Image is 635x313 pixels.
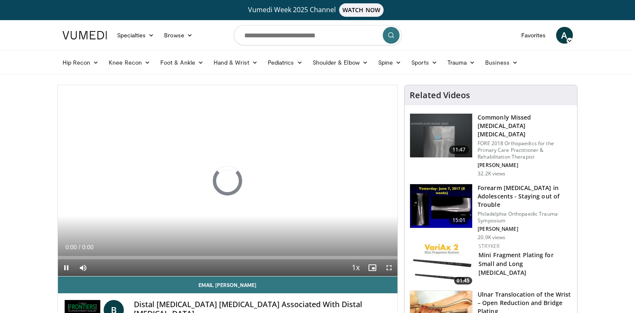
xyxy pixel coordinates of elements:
span: 0:00 [82,244,94,250]
img: VuMedi Logo [63,31,107,39]
a: Spine [373,54,406,71]
a: Favorites [516,27,551,44]
p: Philadelphia Orthopaedic Trauma Symposium [478,211,572,224]
h3: Commonly Missed [MEDICAL_DATA] [MEDICAL_DATA] [478,113,572,138]
div: Progress Bar [58,256,398,259]
p: [PERSON_NAME] [478,226,572,232]
a: Browse [159,27,198,44]
img: 25619031-145e-4c60-a054-82f5ddb5a1ab.150x105_q85_crop-smart_upscale.jpg [410,184,472,228]
span: 11:47 [449,146,469,154]
a: Specialties [112,27,159,44]
p: 20.9K views [478,234,505,241]
a: Hand & Wrist [209,54,263,71]
h4: Related Videos [410,90,470,100]
span: WATCH NOW [339,3,384,17]
button: Mute [75,259,91,276]
a: Trauma [442,54,481,71]
a: Vumedi Week 2025 ChannelWATCH NOW [64,3,572,17]
img: b37175e7-6a0c-4ed3-b9ce-2cebafe6c791.150x105_q85_crop-smart_upscale.jpg [411,243,474,287]
a: 01:45 [411,243,474,287]
video-js: Video Player [58,85,398,276]
p: FORE 2018 Orthopaedics for the Primary Care Practitioner & Rehabilitation Therapist [478,140,572,160]
button: Playback Rate [347,259,364,276]
a: Pediatrics [263,54,308,71]
a: Knee Recon [104,54,155,71]
span: 15:01 [449,216,469,224]
button: Pause [58,259,75,276]
input: Search topics, interventions [234,25,402,45]
span: / [79,244,81,250]
span: 01:45 [454,277,472,284]
a: Sports [406,54,442,71]
span: 0:00 [65,244,77,250]
a: Stryker [478,243,499,250]
a: Email [PERSON_NAME] [58,276,398,293]
p: 32.2K views [478,170,505,177]
img: b2c65235-e098-4cd2-ab0f-914df5e3e270.150x105_q85_crop-smart_upscale.jpg [410,114,472,157]
p: [PERSON_NAME] [478,162,572,169]
h3: Forearm [MEDICAL_DATA] in Adolescents - Staying out of Trouble [478,184,572,209]
a: Shoulder & Elbow [308,54,373,71]
button: Enable picture-in-picture mode [364,259,381,276]
a: Foot & Ankle [155,54,209,71]
a: Business [480,54,523,71]
a: Hip Recon [57,54,104,71]
a: 11:47 Commonly Missed [MEDICAL_DATA] [MEDICAL_DATA] FORE 2018 Orthopaedics for the Primary Care P... [410,113,572,177]
a: A [556,27,573,44]
a: Mini Fragment Plating for Small and Long [MEDICAL_DATA] [478,251,554,276]
a: 15:01 Forearm [MEDICAL_DATA] in Adolescents - Staying out of Trouble Philadelphia Orthopaedic Tra... [410,184,572,241]
button: Fullscreen [381,259,397,276]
